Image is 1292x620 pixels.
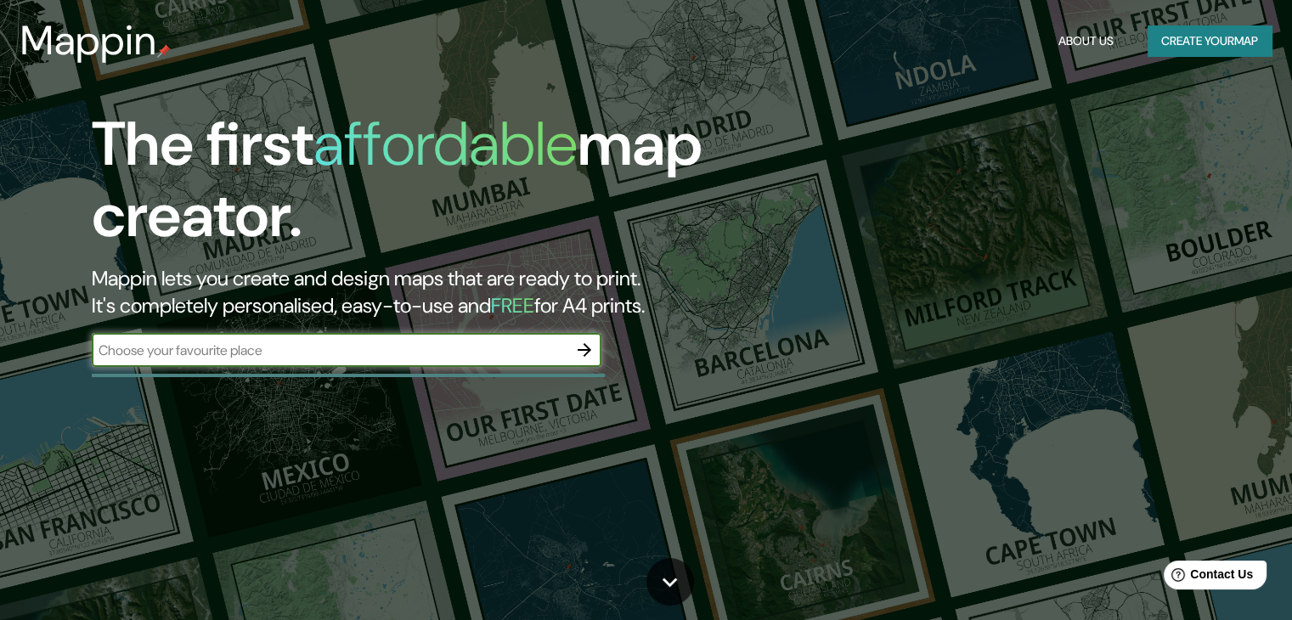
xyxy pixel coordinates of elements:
[92,341,567,360] input: Choose your favourite place
[491,292,534,318] h5: FREE
[20,17,157,65] h3: Mappin
[313,104,578,183] h1: affordable
[92,109,738,265] h1: The first map creator.
[1148,25,1272,57] button: Create yourmap
[1052,25,1120,57] button: About Us
[1141,554,1273,601] iframe: Help widget launcher
[92,265,738,319] h2: Mappin lets you create and design maps that are ready to print. It's completely personalised, eas...
[157,44,171,58] img: mappin-pin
